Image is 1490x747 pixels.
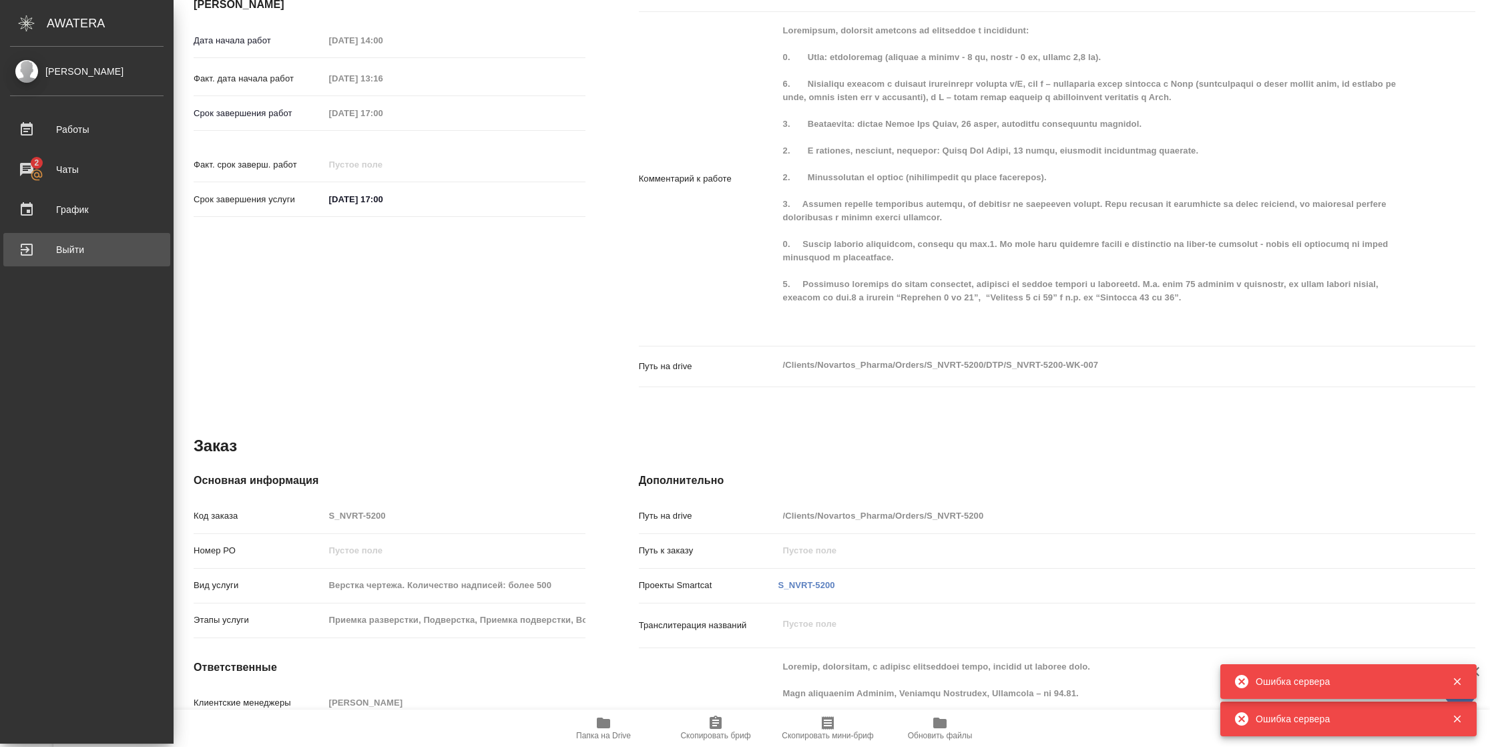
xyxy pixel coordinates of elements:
p: Номер РО [194,544,324,557]
p: Факт. дата начала работ [194,72,324,85]
div: Выйти [10,240,164,260]
p: Код заказа [194,509,324,523]
p: Дата начала работ [194,34,324,47]
p: Комментарий к работе [639,172,778,186]
a: Выйти [3,233,170,266]
textarea: Loremipsum, dolorsit ametcons ad elitseddoe t incididunt: 0. Utla: etdoloremag (aliquae a minimv ... [778,19,1406,336]
p: Факт. срок заверш. работ [194,158,324,172]
p: Срок завершения услуги [194,193,324,206]
div: График [10,200,164,220]
div: AWATERA [47,10,174,37]
input: Пустое поле [324,69,441,88]
input: Пустое поле [324,610,585,630]
button: Скопировать мини-бриф [772,710,884,747]
button: Закрыть [1443,676,1471,688]
h4: Основная информация [194,473,585,489]
div: Ошибка сервера [1256,712,1432,726]
input: Пустое поле [324,575,585,595]
h4: Ответственные [194,660,585,676]
a: S_NVRT-5200 [778,580,835,590]
p: Клиентские менеджеры [194,696,324,710]
p: Вид услуги [194,579,324,592]
span: Скопировать бриф [680,731,750,740]
button: Закрыть [1443,713,1471,725]
a: 2Чаты [3,153,170,186]
input: ✎ Введи что-нибудь [324,190,441,209]
input: Пустое поле [778,541,1406,560]
p: Путь на drive [639,360,778,373]
div: Ошибка сервера [1256,675,1432,688]
textarea: /Clients/Novartos_Pharma/Orders/S_NVRT-5200/DTP/S_NVRT-5200-WK-007 [778,354,1406,377]
input: Пустое поле [324,506,585,525]
input: Пустое поле [778,506,1406,525]
p: Путь к заказу [639,544,778,557]
p: Транслитерация названий [639,619,778,632]
a: Работы [3,113,170,146]
input: Пустое поле [324,103,441,123]
div: Чаты [10,160,164,180]
button: Обновить файлы [884,710,996,747]
input: Пустое поле [324,541,585,560]
div: [PERSON_NAME] [10,64,164,79]
span: Папка на Drive [576,731,631,740]
span: Скопировать мини-бриф [782,731,873,740]
p: Этапы услуги [194,613,324,627]
button: Скопировать бриф [660,710,772,747]
p: Путь на drive [639,509,778,523]
input: Пустое поле [324,155,441,174]
a: График [3,193,170,226]
span: Обновить файлы [908,731,973,740]
p: Проекты Smartcat [639,579,778,592]
p: Срок завершения работ [194,107,324,120]
h4: Дополнительно [639,473,1475,489]
input: Пустое поле [324,31,441,50]
h2: Заказ [194,435,237,457]
div: Работы [10,119,164,140]
input: Пустое поле [324,693,585,712]
button: Папка на Drive [547,710,660,747]
span: 2 [26,156,47,170]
